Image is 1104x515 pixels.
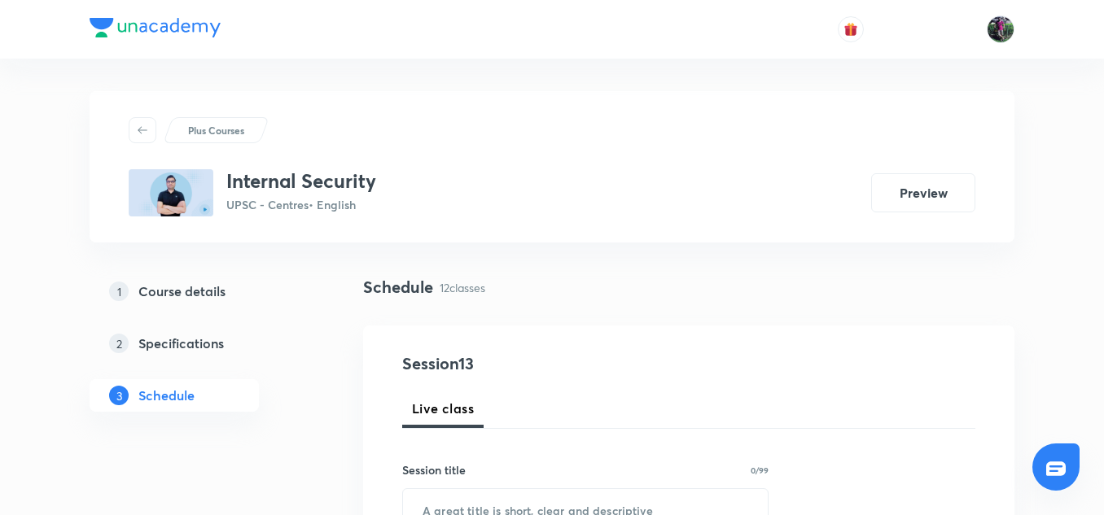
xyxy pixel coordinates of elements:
p: Plus Courses [188,123,244,137]
h5: Course details [138,282,226,301]
a: 2Specifications [90,327,311,360]
h5: Specifications [138,334,224,353]
p: UPSC - Centres • English [226,196,376,213]
h3: Internal Security [226,169,376,193]
h4: Schedule [363,275,433,299]
p: 1 [109,282,129,301]
button: Preview [871,173,975,212]
p: 0/99 [751,466,769,474]
p: 12 classes [440,279,485,296]
span: Live class [412,399,474,418]
img: e42f1213414f475fa52d9e7749a2cdf9.jpg [129,169,213,216]
h4: Session 13 [402,351,699,376]
img: Ravishekhar Kumar [987,15,1014,43]
a: 1Course details [90,275,311,308]
a: Company Logo [90,18,221,41]
h5: Schedule [138,386,195,405]
p: 2 [109,334,129,353]
button: avatar [838,16,864,42]
p: 3 [109,386,129,405]
img: Company Logo [90,18,221,37]
img: avatar [843,22,858,37]
h6: Session title [402,461,466,478]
